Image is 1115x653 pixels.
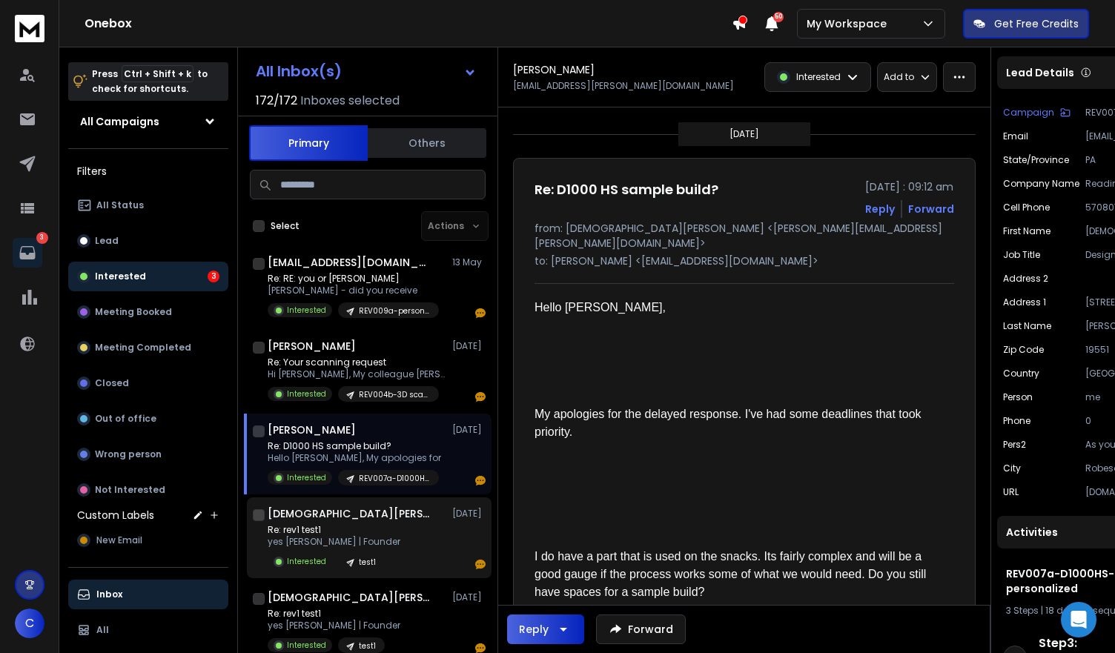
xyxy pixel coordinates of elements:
p: Zip Code [1003,344,1044,356]
p: [DATE] : 09:12 am [865,179,954,194]
p: Interested [287,556,326,567]
p: REV009a-personalcare-blast [359,305,430,316]
p: pers2 [1003,439,1026,451]
button: Wrong person [68,440,228,469]
button: Inbox [68,580,228,609]
p: Interested [287,472,326,483]
p: Closed [95,377,129,389]
span: 172 / 172 [256,92,297,110]
button: C [15,609,44,638]
button: Forward [596,614,686,644]
span: 3 Steps [1006,604,1039,617]
div: Reply [519,622,549,637]
p: Interested [95,271,146,282]
p: [EMAIL_ADDRESS][PERSON_NAME][DOMAIN_NAME] [513,80,734,92]
p: Meeting Booked [95,306,172,318]
p: REV004b-3D scanners-shining-nonpersonalized [359,389,430,400]
button: Primary [249,125,368,161]
h1: [PERSON_NAME] [513,62,595,77]
button: All Inbox(s) [244,56,489,86]
a: 3 [13,238,42,268]
h1: [DEMOGRAPHIC_DATA][PERSON_NAME] [268,590,431,605]
p: All [96,624,109,636]
div: Hello [PERSON_NAME], [535,299,942,316]
p: Address 2 [1003,273,1048,285]
h3: Filters [68,161,228,182]
h1: [DEMOGRAPHIC_DATA][PERSON_NAME] [268,506,431,521]
span: 50 [773,12,784,22]
p: Wrong person [95,448,162,460]
p: All Status [96,199,144,211]
span: I do have a part that is used on the snacks. Its fairly complex and will be a good gauge if the p... [535,550,930,598]
button: Out of office [68,404,228,434]
button: Reply [865,202,895,216]
button: All [68,615,228,645]
label: Select [271,220,300,232]
p: Re: D1000 HS sample build? [268,440,441,452]
h1: [EMAIL_ADDRESS][DOMAIN_NAME] [268,255,431,270]
button: Closed [68,368,228,398]
p: 3 [36,232,48,244]
button: Campaign [1003,107,1071,119]
p: Campaign [1003,107,1054,119]
p: Re: rev1 test1 [268,524,400,536]
p: URL [1003,486,1019,498]
p: Inbox [96,589,122,600]
button: All Status [68,190,228,220]
button: Meeting Completed [68,333,228,362]
h1: All Inbox(s) [256,64,342,79]
span: Ctrl + Shift + k [122,65,193,82]
p: from: [DEMOGRAPHIC_DATA][PERSON_NAME] <[PERSON_NAME][EMAIL_ADDRESS][PERSON_NAME][DOMAIN_NAME]> [535,221,954,251]
p: Interested [287,640,326,651]
p: Lead [95,235,119,247]
p: Out of office [95,413,156,425]
div: Open Intercom Messenger [1061,602,1096,637]
p: Re: rev1 test1 [268,608,400,620]
button: Others [368,127,486,159]
p: Hello [PERSON_NAME], My apologies for [268,452,441,464]
p: [DATE] [729,128,759,140]
h3: Inboxes selected [300,92,400,110]
p: Press to check for shortcuts. [92,67,208,96]
p: test1 [359,557,376,568]
p: Lead Details [1006,65,1074,80]
p: First Name [1003,225,1051,237]
p: Company Name [1003,178,1079,190]
p: Cell Phone [1003,202,1050,213]
p: City [1003,463,1021,474]
p: [PERSON_NAME] - did you receive [268,285,439,296]
h1: Onebox [85,15,732,33]
button: Not Interested [68,475,228,505]
p: Interested [287,305,326,316]
p: to: [PERSON_NAME] <[EMAIL_ADDRESS][DOMAIN_NAME]> [535,253,954,268]
p: Phone [1003,415,1030,427]
p: [DATE] [452,340,486,352]
p: Address 1 [1003,296,1046,308]
h1: Re: D1000 HS sample build? [535,179,718,200]
h1: [PERSON_NAME] [268,422,356,437]
img: logo [15,15,44,42]
p: Not Interested [95,484,165,496]
button: Lead [68,226,228,256]
button: Get Free Credits [963,9,1089,39]
p: Hi [PERSON_NAME], My colleague [PERSON_NAME] [268,368,446,380]
h1: [PERSON_NAME] [268,339,356,354]
p: Meeting Completed [95,342,191,354]
p: Re: Your scanning request [268,357,446,368]
p: yes [PERSON_NAME] | Founder [268,536,400,548]
h3: Custom Labels [77,508,154,523]
button: Reply [507,614,584,644]
div: My apologies for the delayed response. I've had some deadlines that took priority. [535,405,942,441]
div: Forward [908,202,954,216]
button: New Email [68,526,228,555]
p: Interested [287,388,326,400]
h1: All Campaigns [80,114,159,129]
p: My Workspace [807,16,893,31]
span: New Email [96,534,142,546]
button: Interested3 [68,262,228,291]
div: 3 [208,271,219,282]
p: Get Free Credits [994,16,1079,31]
p: Add to [884,71,914,83]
